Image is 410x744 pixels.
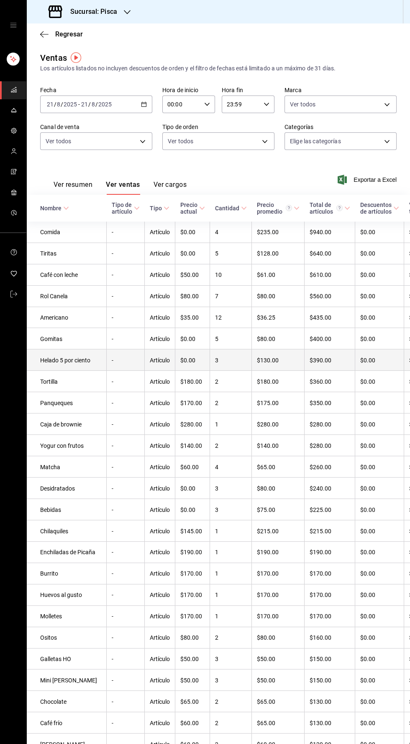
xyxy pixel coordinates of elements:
[360,272,375,279] font: $0.00
[215,205,247,212] span: Cantidad
[112,293,113,300] font: -
[310,549,331,556] font: $190.00
[354,176,397,183] font: Exportar a Excel
[112,571,113,577] font: -
[360,677,375,684] font: $0.00
[257,336,275,342] font: $80.00
[310,485,331,492] font: $240.00
[112,635,113,641] font: -
[215,571,218,577] font: 1
[150,485,170,492] font: Artículo
[112,336,113,342] font: -
[215,635,218,641] font: 2
[360,635,375,641] font: $0.00
[310,506,331,513] font: $225.00
[112,421,113,428] font: -
[257,442,279,449] font: $140.00
[310,656,331,662] font: $150.00
[360,357,375,364] font: $0.00
[150,506,170,513] font: Artículo
[257,656,275,662] font: $50.00
[180,201,197,215] font: Precio actual
[40,698,67,705] font: Chocolate
[257,528,279,535] font: $215.00
[215,421,218,428] font: 1
[40,53,67,63] font: Ventas
[40,400,73,406] font: Panqueques
[360,528,375,535] font: $0.00
[40,205,69,212] span: Nombre
[40,293,68,300] font: Rol Canela
[78,101,80,108] font: -
[215,357,218,364] font: 3
[215,677,218,684] font: 3
[180,698,199,705] font: $65.00
[150,357,170,364] font: Artículo
[150,336,170,342] font: Artículo
[70,8,117,15] font: Sucursal: Pisca
[215,464,218,470] font: 4
[284,87,302,93] font: Marca
[180,314,199,321] font: $35.00
[168,138,193,145] font: Ver todos
[215,272,222,279] font: 10
[360,229,375,236] font: $0.00
[360,549,375,556] font: $0.00
[310,314,331,321] font: $435.00
[150,613,170,620] font: Artículo
[257,635,275,641] font: $80.00
[10,22,17,28] button: cajón abierto
[336,205,343,211] svg: El total de artículos considera cambios de precios en los artículos así como costos adicionales p...
[257,293,275,300] font: $80.00
[112,485,113,492] font: -
[360,378,375,385] font: $0.00
[106,181,140,189] font: Ver ventas
[40,613,62,620] font: Molletes
[310,464,331,470] font: $260.00
[40,656,71,662] font: Galletas HO
[150,442,170,449] font: Artículo
[40,571,58,577] font: Burrito
[257,592,279,599] font: $170.00
[360,400,375,406] font: $0.00
[154,181,187,189] font: Ver cargos
[257,571,279,577] font: $170.00
[81,101,88,108] input: --
[257,229,279,236] font: $235.00
[257,272,275,279] font: $61.00
[257,314,275,321] font: $36.25
[63,101,77,108] input: ----
[40,272,78,279] font: Café con leche
[215,378,218,385] font: 2
[61,101,63,108] font: /
[112,720,113,726] font: -
[257,357,279,364] font: $130.00
[150,635,170,641] font: Artículo
[112,251,113,257] font: -
[286,205,292,211] svg: Precio promedio = Total artículos / cantidad
[284,124,313,130] font: Categorías
[54,180,187,195] div: pestañas de navegación
[150,314,170,321] font: Artículo
[150,421,170,428] font: Artículo
[180,549,202,556] font: $190.00
[360,485,375,492] font: $0.00
[215,251,218,257] font: 5
[40,464,60,470] font: Matcha
[215,205,239,212] font: Cantidad
[112,272,113,279] font: -
[257,698,275,705] font: $65.00
[290,138,341,145] font: Elige las categorías
[98,101,112,108] input: ----
[215,720,218,726] font: 2
[91,101,95,108] input: --
[150,720,170,726] font: Artículo
[54,181,92,189] font: Ver resumen
[310,442,331,449] font: $280.00
[180,485,195,492] font: $0.00
[150,205,162,212] font: Tipo
[180,229,195,236] font: $0.00
[150,251,170,257] font: Artículo
[215,528,218,535] font: 1
[40,720,62,726] font: Café frío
